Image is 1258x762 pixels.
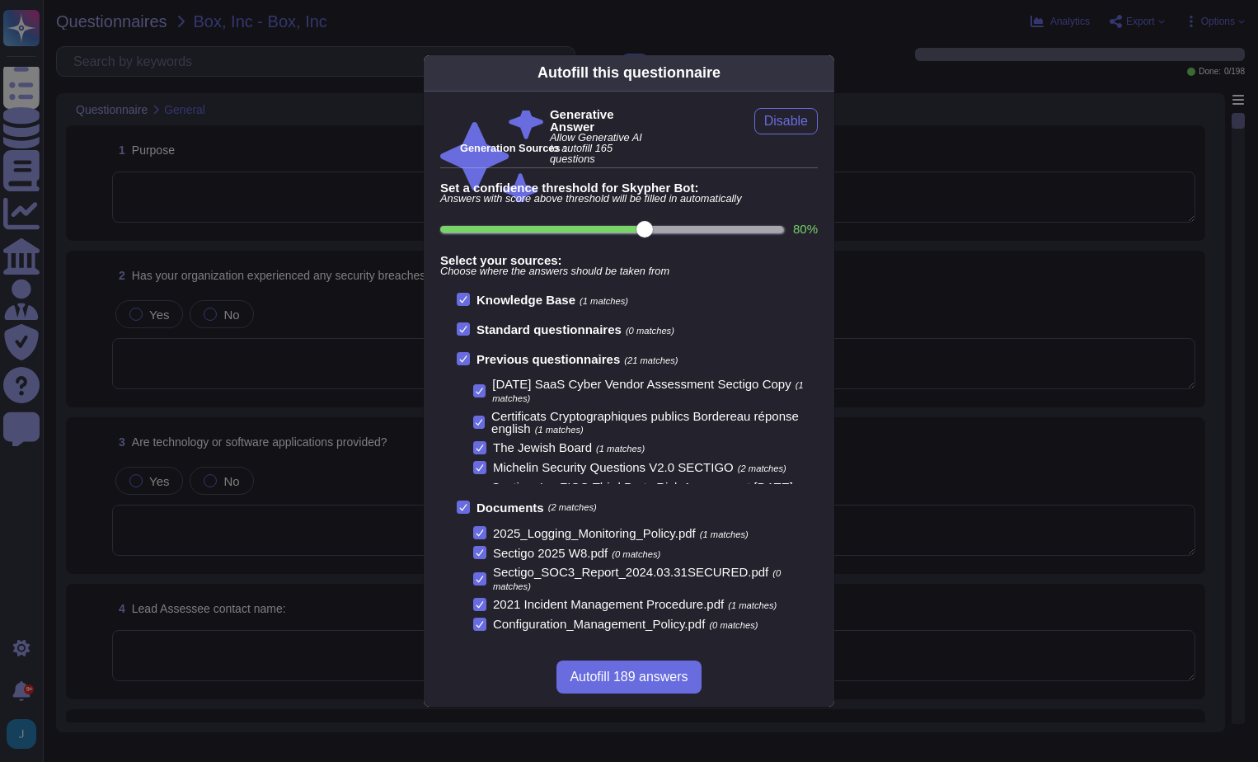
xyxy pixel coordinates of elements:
span: Certificats Cryptographiques publics Bordereau réponse english [491,409,799,435]
span: (0 matches) [493,568,781,590]
span: (0 matches) [709,620,758,630]
span: 2025_Logging_Monitoring_Policy.pdf [493,526,696,540]
b: Generative Answer [550,108,653,133]
span: (1 matches) [535,425,584,435]
span: (1 matches) [728,600,777,610]
b: Select your sources: [440,254,818,266]
span: Configuration_Management_Policy.pdf [493,617,705,631]
b: Documents [476,501,544,514]
span: (0 matches) [612,549,660,559]
span: Sectigo 2025 W8.pdf [493,546,608,560]
span: Answers with score above threshold will be filled in automatically [440,194,818,205]
span: Autofill 189 answers [570,670,688,684]
span: (1 matches) [596,444,645,454]
span: Choose where the answers should be taken from [440,266,818,277]
label: 80 % [793,223,818,235]
b: Standard questionnaires [476,322,622,336]
span: (21 matches) [624,355,678,365]
b: Knowledge Base [476,293,575,307]
span: The Jewish Board [493,440,592,454]
span: (1 matches) [492,380,803,402]
b: Previous questionnaires [476,352,620,366]
span: Sectigo, Inc FICO Third Party Risk Assessment [DATE] Copy [491,480,792,506]
b: Set a confidence threshold for Skypher Bot: [440,181,818,194]
span: [DATE] SaaS Cyber Vendor Assessment Sectigo Copy [492,377,791,391]
span: (1 matches) [580,296,628,306]
span: Disable [764,115,808,128]
b: Generation Sources : [460,142,566,154]
span: (2 matches) [738,463,786,473]
span: 2021 Incident Management Procedure.pdf [493,597,724,611]
div: Autofill this questionnaire [537,62,721,84]
button: Disable [754,108,818,134]
button: Autofill 189 answers [556,661,701,694]
span: (0 matches) [626,326,674,336]
span: Allow Generative AI to autofill 165 questions [550,133,653,164]
span: Michelin Security Questions V2.0 SECTIGO [493,460,734,474]
span: (1 matches) [700,529,749,539]
span: Sectigo_SOC3_Report_2024.03.31SECURED.pdf [493,565,768,579]
span: (2 matches) [548,503,597,512]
